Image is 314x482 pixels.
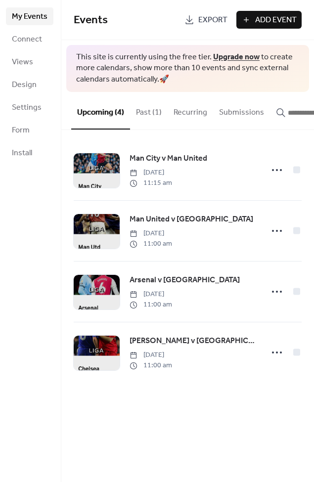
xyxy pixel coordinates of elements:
span: Connect [12,34,42,45]
a: Man City v Man United [130,152,207,165]
span: Design [12,79,37,91]
a: My Events [6,7,53,25]
span: Settings [12,102,42,114]
span: [DATE] [130,168,172,178]
a: Connect [6,30,53,48]
span: Install [12,147,32,159]
a: Settings [6,98,53,116]
button: Recurring [168,92,213,129]
a: Install [6,144,53,162]
a: Upgrade now [213,49,260,65]
span: Export [198,14,227,26]
a: Views [6,53,53,71]
span: Form [12,125,30,136]
span: Man City v Man United [130,153,207,165]
a: Design [6,76,53,93]
a: Form [6,121,53,139]
span: Events [74,9,108,31]
button: Submissions [213,92,270,129]
span: My Events [12,11,47,23]
span: [DATE] [130,228,172,239]
span: 11:15 am [130,178,172,188]
span: [DATE] [130,289,172,300]
span: 11:00 am [130,300,172,310]
a: Arsenal v [GEOGRAPHIC_DATA] [130,274,240,287]
span: Views [12,56,33,68]
a: Man United v [GEOGRAPHIC_DATA] [130,213,253,226]
button: Past (1) [130,92,168,129]
span: Man United v [GEOGRAPHIC_DATA] [130,214,253,225]
span: [DATE] [130,350,172,360]
span: Arsenal v [GEOGRAPHIC_DATA] [130,274,240,286]
span: 11:00 am [130,360,172,371]
span: 11:00 am [130,239,172,249]
a: Export [179,11,232,29]
button: Upcoming (4) [71,92,130,130]
button: Add Event [236,11,302,29]
span: Add Event [255,14,297,26]
span: This site is currently using the free tier. to create more calendars, show more than 10 events an... [76,52,299,85]
a: [PERSON_NAME] v [GEOGRAPHIC_DATA] [130,335,257,348]
span: [PERSON_NAME] v [GEOGRAPHIC_DATA] [130,335,257,347]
